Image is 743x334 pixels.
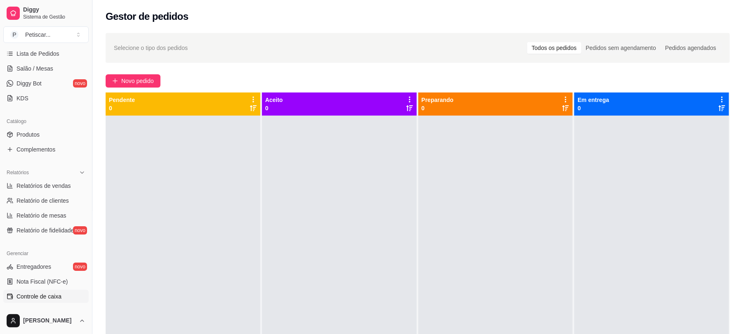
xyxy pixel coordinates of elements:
[265,104,283,112] p: 0
[17,226,74,235] span: Relatório de fidelidade
[17,277,68,286] span: Nota Fiscal (NFC-e)
[3,3,89,23] a: DiggySistema de Gestão
[17,263,51,271] span: Entregadores
[578,104,609,112] p: 0
[3,128,89,141] a: Produtos
[17,130,40,139] span: Produtos
[3,77,89,90] a: Diggy Botnovo
[3,305,89,318] a: Controle de fiado
[17,94,28,102] span: KDS
[10,31,19,39] span: P
[3,47,89,60] a: Lista de Pedidos
[17,182,71,190] span: Relatórios de vendas
[106,10,189,23] h2: Gestor de pedidos
[17,197,69,205] span: Relatório de clientes
[3,275,89,288] a: Nota Fiscal (NFC-e)
[3,224,89,237] a: Relatório de fidelidadenovo
[3,26,89,43] button: Select a team
[3,62,89,75] a: Salão / Mesas
[3,209,89,222] a: Relatório de mesas
[17,64,53,73] span: Salão / Mesas
[3,194,89,207] a: Relatório de clientes
[17,211,66,220] span: Relatório de mesas
[578,96,609,104] p: Em entrega
[3,311,89,331] button: [PERSON_NAME]
[17,292,61,301] span: Controle de caixa
[106,74,160,88] button: Novo pedido
[23,6,85,14] span: Diggy
[422,104,454,112] p: 0
[17,145,55,154] span: Complementos
[660,42,721,54] div: Pedidos agendados
[23,317,75,325] span: [PERSON_NAME]
[121,76,154,85] span: Novo pedido
[7,169,29,176] span: Relatórios
[109,96,135,104] p: Pendente
[3,290,89,303] a: Controle de caixa
[17,307,61,315] span: Controle de fiado
[23,14,85,20] span: Sistema de Gestão
[114,43,188,52] span: Selecione o tipo dos pedidos
[527,42,581,54] div: Todos os pedidos
[422,96,454,104] p: Preparando
[3,260,89,273] a: Entregadoresnovo
[3,92,89,105] a: KDS
[17,79,42,88] span: Diggy Bot
[3,115,89,128] div: Catálogo
[112,78,118,84] span: plus
[25,31,50,39] div: Petiscar ...
[3,179,89,192] a: Relatórios de vendas
[3,247,89,260] div: Gerenciar
[265,96,283,104] p: Aceito
[3,143,89,156] a: Complementos
[581,42,660,54] div: Pedidos sem agendamento
[109,104,135,112] p: 0
[17,50,59,58] span: Lista de Pedidos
